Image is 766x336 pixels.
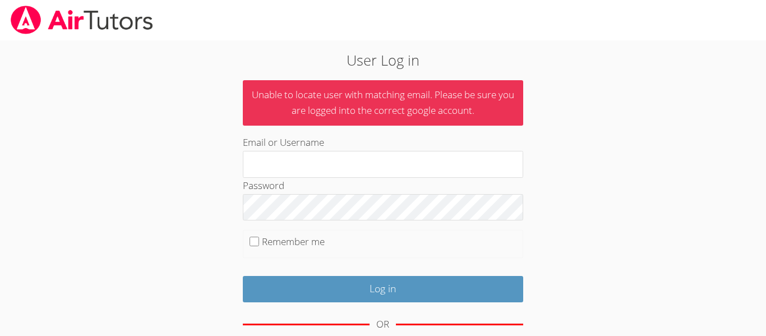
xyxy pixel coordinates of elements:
[243,179,284,192] label: Password
[176,49,590,71] h2: User Log in
[10,6,154,34] img: airtutors_banner-c4298cdbf04f3fff15de1276eac7730deb9818008684d7c2e4769d2f7ddbe033.png
[262,235,325,248] label: Remember me
[243,276,523,302] input: Log in
[243,136,324,149] label: Email or Username
[376,316,389,333] div: OR
[243,80,523,126] p: Unable to locate user with matching email. Please be sure you are logged into the correct google ...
